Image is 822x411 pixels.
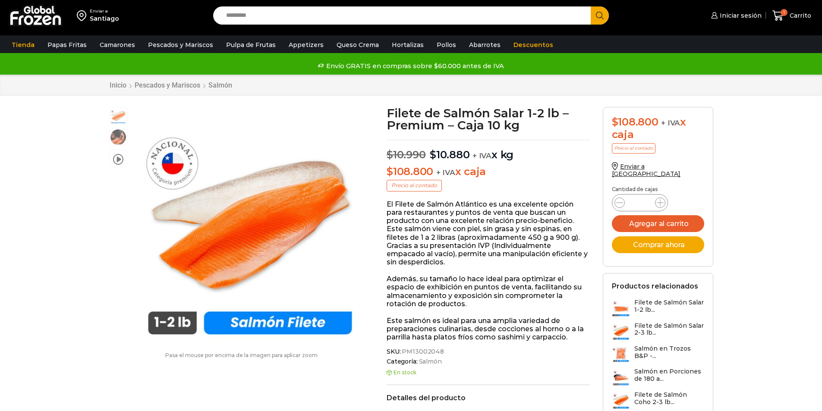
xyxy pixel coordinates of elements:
[132,107,368,344] div: 1 / 3
[632,197,648,209] input: Product quantity
[387,166,590,178] p: x caja
[634,322,704,337] h3: Filete de Salmón Salar 2-3 lb...
[90,14,119,23] div: Santiago
[634,299,704,314] h3: Filete de Salmón Salar 1-2 lb...
[110,129,127,146] span: salmon-filete
[110,107,127,125] span: salmon 1-2 lb
[90,8,119,14] div: Enviar a
[634,345,704,360] h3: Salmón en Trozos B&P -...
[7,37,39,53] a: Tienda
[472,151,491,160] span: + IVA
[387,180,442,191] p: Precio al contado
[661,119,680,127] span: + IVA
[387,107,590,131] h1: Filete de Salmón Salar 1-2 lb – Premium – Caja 10 kg
[387,148,393,161] span: $
[387,37,428,53] a: Hortalizas
[509,37,557,53] a: Descuentos
[770,6,813,26] a: 1 Carrito
[436,168,455,177] span: + IVA
[634,391,704,406] h3: Filete de Salmón Coho 2-3 lb...
[43,37,91,53] a: Papas Fritas
[718,11,762,20] span: Iniciar sesión
[612,143,655,154] p: Precio al contado
[387,165,433,178] bdi: 108.800
[612,345,704,364] a: Salmón en Trozos B&P -...
[612,116,704,141] div: x caja
[208,81,233,89] a: Salmón
[132,107,368,344] img: salmon 1-2 lb
[612,391,704,410] a: Filete de Salmón Coho 2-3 lb...
[144,37,217,53] a: Pescados y Mariscos
[387,348,590,355] span: SKU:
[387,370,590,376] p: En stock
[387,148,425,161] bdi: 10.990
[387,358,590,365] span: Categoría:
[109,352,374,358] p: Pasa el mouse por encima de la imagen para aplicar zoom
[387,317,590,342] p: Este salmón es ideal para una amplia variedad de preparaciones culinarias, desde cocciones al hor...
[709,7,762,24] a: Iniciar sesión
[781,9,787,16] span: 1
[284,37,328,53] a: Appetizers
[432,37,460,53] a: Pollos
[612,322,704,341] a: Filete de Salmón Salar 2-3 lb...
[400,348,444,355] span: PM13002048
[612,236,704,253] button: Comprar ahora
[465,37,505,53] a: Abarrotes
[634,368,704,383] h3: Salmón en Porciones de 180 a...
[387,200,590,267] p: El Filete de Salmón Atlántico es una excelente opción para restaurantes y puntos de venta que bus...
[109,81,127,89] a: Inicio
[430,148,469,161] bdi: 10.880
[387,275,590,308] p: Además, su tamaño lo hace ideal para optimizar el espacio de exhibición en puntos de venta, facil...
[387,165,393,178] span: $
[95,37,139,53] a: Camarones
[387,394,590,402] h2: Detalles del producto
[430,148,436,161] span: $
[77,8,90,23] img: address-field-icon.svg
[612,116,618,128] span: $
[134,81,201,89] a: Pescados y Mariscos
[591,6,609,25] button: Search button
[387,140,590,161] p: x kg
[612,368,704,386] a: Salmón en Porciones de 180 a...
[612,163,681,178] a: Enviar a [GEOGRAPHIC_DATA]
[222,37,280,53] a: Pulpa de Frutas
[612,215,704,232] button: Agregar al carrito
[612,186,704,192] p: Cantidad de cajas
[612,282,698,290] h2: Productos relacionados
[787,11,811,20] span: Carrito
[418,358,442,365] a: Salmón
[332,37,383,53] a: Queso Crema
[109,81,233,89] nav: Breadcrumb
[612,116,658,128] bdi: 108.800
[612,299,704,317] a: Filete de Salmón Salar 1-2 lb...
